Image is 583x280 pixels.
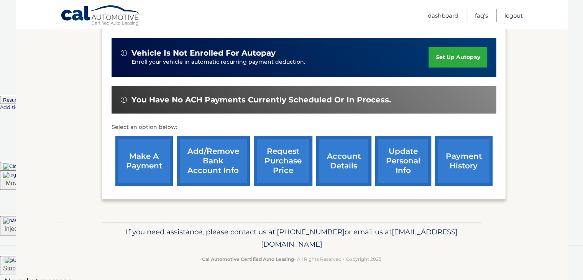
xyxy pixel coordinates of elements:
p: - All Rights Reserved - Copyright 2025 [107,255,476,263]
p: Select an option below: [112,123,496,132]
a: account details [316,136,371,186]
p: Enroll your vehicle in automatic recurring payment deduction. [131,58,429,66]
span: [EMAIL_ADDRESS][DOMAIN_NAME] [261,227,458,249]
strong: Cal Automotive Certified Auto Leasing [202,256,294,262]
p: If you need assistance, please contact us at: or email us at [107,226,476,250]
a: payment history [435,136,493,186]
img: togglePosition [3,172,41,178]
p: Inject Password [3,224,49,234]
a: Cal Automotive [61,5,141,27]
a: set up autopay [429,47,487,68]
img: stopSession [5,257,38,263]
img: alert-white.svg [121,97,127,103]
img: alert-white.svg [121,50,127,56]
span: You have no ACH payments currently scheduled or in process. [131,95,391,105]
img: Close Button [3,163,38,170]
a: update personal info [375,136,431,186]
a: Logout [504,9,523,22]
p: Stop Session [3,263,39,274]
a: request purchase price [254,136,312,186]
a: Add/Remove bank account info [177,136,250,186]
span: [PHONE_NUMBER] [277,227,345,236]
a: make a payment [115,136,173,186]
a: Dashboard [428,9,458,22]
img: passwordInjection [3,217,49,224]
span: vehicle is not enrolled for autopay [131,48,276,58]
a: FAQ's [475,9,488,22]
p: Move Menu [3,178,41,189]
